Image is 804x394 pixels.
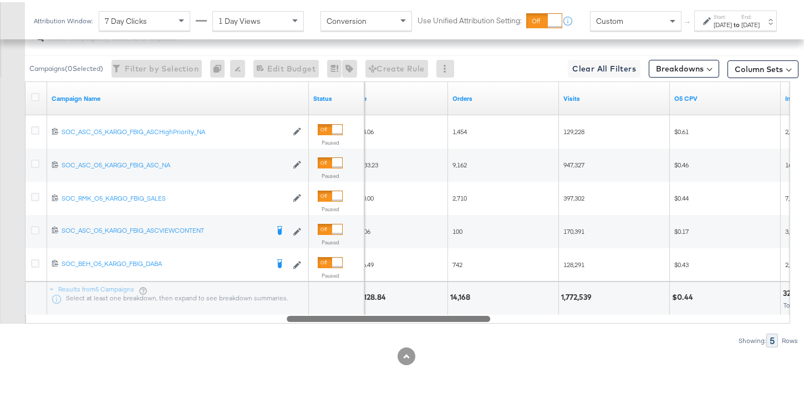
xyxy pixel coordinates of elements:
[62,125,287,135] a: SOC_ASC_O5_KARGO_FBIG_ASCHighPriority_NA
[563,92,665,101] a: Omniture Visits
[418,13,522,24] label: Use Unified Attribution Setting:
[452,258,462,267] span: 742
[313,92,360,101] a: Shows the current state of your Ad Campaign.
[674,258,689,267] span: $0.43
[563,192,584,200] span: 397,302
[649,58,719,75] button: Breakdowns
[218,14,261,24] span: 1 Day Views
[318,237,343,244] label: Paused
[318,137,343,144] label: Paused
[327,14,367,24] span: Conversion
[452,158,467,167] span: 9,162
[674,192,689,200] span: $0.44
[62,224,268,235] a: SOC_ASC_O5_KARGO_FBIG_ASCVIEWCONTENT
[596,14,623,24] span: Custom
[572,60,636,74] span: Clear All Filters
[452,192,467,200] span: 2,710
[318,203,343,211] label: Paused
[452,225,462,233] span: 100
[52,92,304,101] a: Your campaign name.
[674,125,689,134] span: $0.61
[563,225,584,233] span: 170,391
[318,170,343,177] label: Paused
[452,92,554,101] a: Omniture Orders
[62,158,287,167] div: SOC_ASC_O5_KARGO_FBIG_ASC_NA
[674,158,689,167] span: $0.46
[783,299,797,307] span: Total
[33,15,93,23] div: Attribution Window:
[318,270,343,277] label: Paused
[741,18,760,27] div: [DATE]
[62,257,268,268] a: SOC_BEH_O5_KARGO_FBIG_DABA
[674,225,689,233] span: $0.17
[210,58,230,75] div: 0
[672,290,696,300] div: $0.44
[62,224,268,233] div: SOC_ASC_O5_KARGO_FBIG_ASCVIEWCONTENT
[568,58,640,75] button: Clear All Filters
[563,258,584,267] span: 128,291
[674,92,776,101] a: Proper Formula CPV
[62,158,287,168] a: SOC_ASC_O5_KARGO_FBIG_ASC_NA
[62,192,287,201] a: SOC_RMK_O5_KARGO_FBIG_SALES
[738,335,766,342] div: Showing:
[29,62,103,71] div: Campaigns ( 0 Selected)
[714,11,732,18] label: Start:
[342,92,444,101] a: Omniture Revenue
[683,19,693,23] span: ↑
[450,290,474,300] div: 14,168
[732,18,741,27] strong: to
[561,290,595,300] div: 1,772,539
[105,14,147,24] span: 7 Day Clicks
[452,125,467,134] span: 1,454
[563,158,584,167] span: 947,327
[727,58,798,76] button: Column Sets
[714,18,732,27] div: [DATE]
[741,11,760,18] label: End:
[781,335,798,342] div: Rows
[62,125,287,134] div: SOC_ASC_O5_KARGO_FBIG_ASCHighPriority_NA
[766,331,778,345] div: 5
[563,125,584,134] span: 129,228
[62,257,268,266] div: SOC_BEH_O5_KARGO_FBIG_DABA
